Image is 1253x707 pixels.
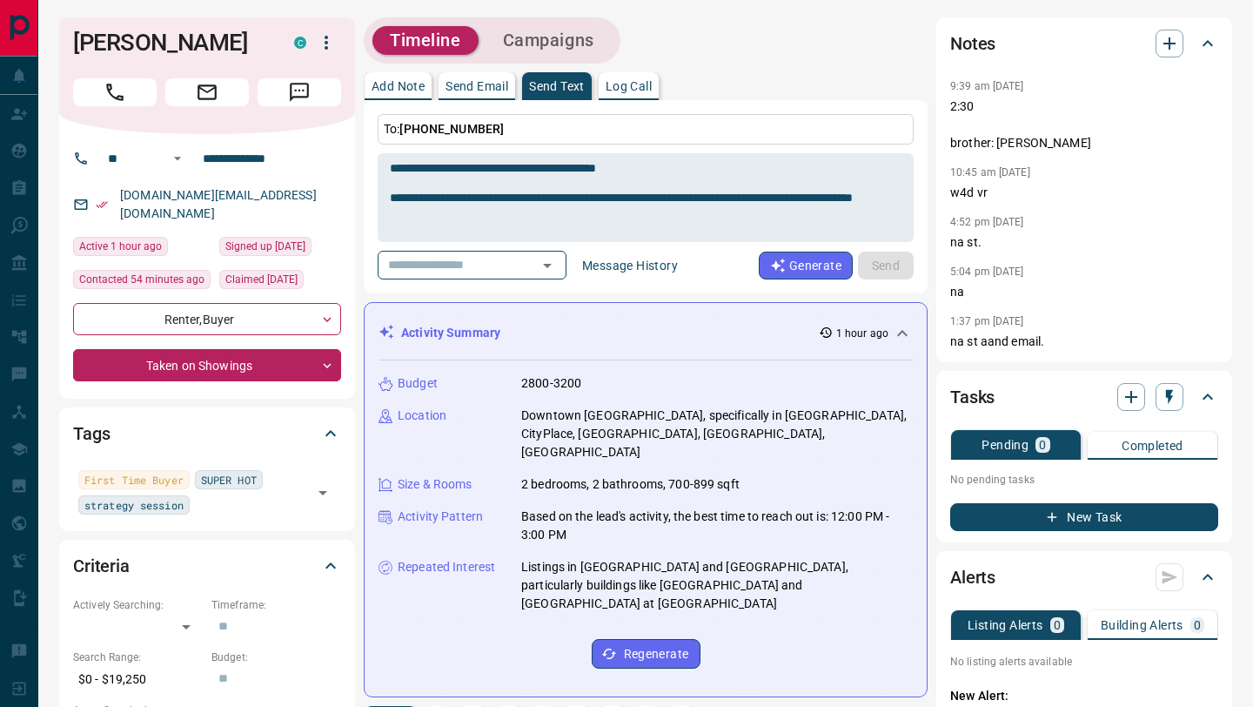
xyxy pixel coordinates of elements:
span: Active 1 hour ago [79,238,162,255]
h1: [PERSON_NAME] [73,29,268,57]
span: Call [73,78,157,106]
div: Renter , Buyer [73,303,341,335]
button: Message History [572,252,688,279]
p: To: [378,114,914,145]
p: Completed [1122,440,1183,452]
span: Message [258,78,341,106]
p: Location [398,407,446,425]
div: Fri Aug 15 2025 [73,270,211,294]
p: Activity Summary [401,324,500,342]
h2: Tags [73,420,110,448]
p: 1 hour ago [836,326,888,341]
div: Taken on Showings [73,349,341,381]
span: First Time Buyer [84,471,184,488]
p: $0 - $19,250 [73,665,203,694]
p: 10:45 am [DATE] [950,166,1030,178]
div: Notes [950,23,1218,64]
div: Criteria [73,545,341,587]
p: 0 [1039,439,1046,451]
p: w4d vr [950,184,1218,202]
button: Regenerate [592,639,700,669]
p: 9:39 am [DATE] [950,80,1024,92]
div: Fri Aug 15 2025 [73,237,211,261]
p: 2 bedrooms, 2 bathrooms, 700-899 sqft [521,475,740,494]
h2: Criteria [73,552,130,580]
div: Alerts [950,556,1218,598]
h2: Alerts [950,563,995,591]
p: Budget: [211,650,341,665]
p: Add Note [372,80,425,92]
p: 5:04 pm [DATE] [950,266,1024,278]
p: Timeframe: [211,597,341,613]
button: Open [535,253,559,278]
h2: Notes [950,30,995,57]
p: Listings in [GEOGRAPHIC_DATA] and [GEOGRAPHIC_DATA], particularly buildings like [GEOGRAPHIC_DATA... [521,558,913,613]
p: Listing Alerts [968,619,1043,631]
p: Based on the lead's activity, the best time to reach out is: 12:00 PM - 3:00 PM [521,508,913,544]
p: na st aand email. [950,333,1218,351]
span: Signed up [DATE] [225,238,305,255]
span: Claimed [DATE] [225,271,298,288]
p: Pending [982,439,1029,451]
p: Budget [398,374,438,393]
button: New Task [950,503,1218,531]
span: Email [165,78,249,106]
p: No listing alerts available [950,654,1218,670]
span: strategy session [84,496,184,514]
p: Log Call [606,80,652,92]
button: Timeline [372,26,479,55]
button: Generate [759,252,853,279]
p: Size & Rooms [398,475,472,494]
p: Send Text [529,80,585,92]
div: Fri Feb 09 2024 [219,270,341,294]
p: No pending tasks [950,467,1218,493]
p: Repeated Interest [398,558,495,576]
svg: Email Verified [96,199,108,211]
span: SUPER HOT [201,471,257,488]
p: 0 [1054,619,1061,631]
h2: Tasks [950,383,995,411]
p: Activity Pattern [398,508,483,526]
a: [DOMAIN_NAME][EMAIL_ADDRESS][DOMAIN_NAME] [120,188,317,220]
p: 0 [1194,619,1201,631]
div: Tasks [950,376,1218,418]
p: Building Alerts [1101,619,1183,631]
div: Activity Summary1 hour ago [379,317,913,349]
p: na st. [950,233,1218,252]
button: Open [167,148,188,169]
p: na [950,283,1218,301]
button: Open [311,481,335,505]
p: 2:30 brother: [PERSON_NAME] [950,98,1218,152]
p: 1:37 pm [DATE] [950,315,1024,327]
div: Fri Feb 09 2024 [219,237,341,261]
p: 4:52 pm [DATE] [950,216,1024,228]
div: condos.ca [294,37,306,49]
p: 2800-3200 [521,374,581,393]
span: Contacted 54 minutes ago [79,271,204,288]
span: [PHONE_NUMBER] [399,122,504,136]
p: Actively Searching: [73,597,203,613]
p: Search Range: [73,650,203,665]
button: Campaigns [486,26,612,55]
p: Downtown [GEOGRAPHIC_DATA], specifically in [GEOGRAPHIC_DATA], CityPlace, [GEOGRAPHIC_DATA], [GEO... [521,407,913,461]
p: New Alert: [950,687,1218,705]
div: Tags [73,413,341,454]
p: Send Email [446,80,508,92]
